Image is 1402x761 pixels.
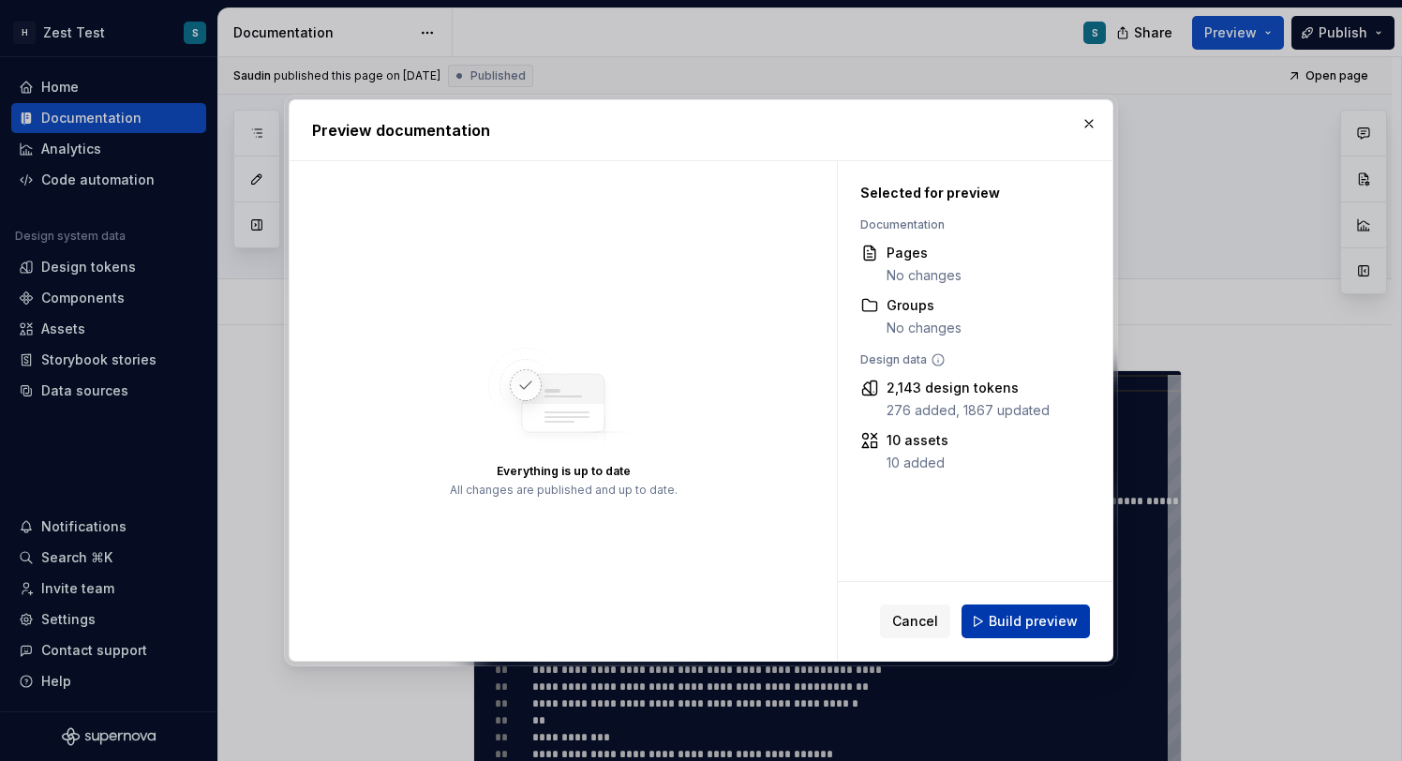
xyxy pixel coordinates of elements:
div: No changes [887,319,962,337]
div: No changes [887,266,962,285]
h2: Preview documentation [312,119,1090,142]
div: Everything is up to date [497,464,631,479]
div: Documentation [860,217,1081,232]
span: Build preview [989,612,1078,631]
div: Design data [860,352,1081,367]
button: Build preview [962,604,1090,638]
span: Cancel [892,612,938,631]
button: Cancel [880,604,950,638]
div: 2,143 design tokens [887,379,1050,397]
div: Selected for preview [860,184,1081,202]
div: Groups [887,296,962,315]
div: 10 added [887,454,948,472]
div: 276 added, 1867 updated [887,401,1050,420]
div: All changes are published and up to date. [450,483,678,498]
div: Pages [887,244,962,262]
div: 10 assets [887,431,948,450]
